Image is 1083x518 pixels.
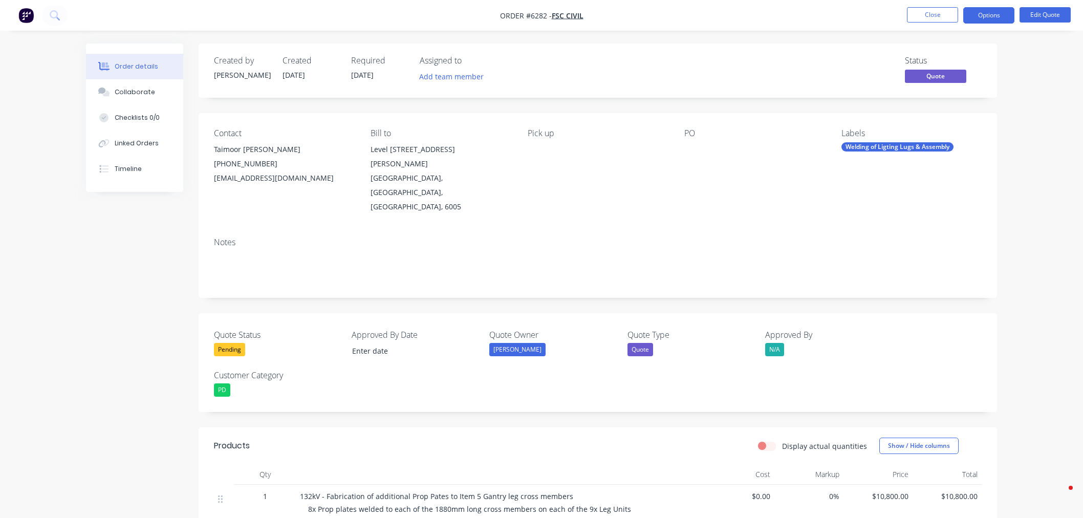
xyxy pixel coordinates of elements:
img: Factory [18,8,34,23]
button: Close [907,7,958,23]
div: [PERSON_NAME] [214,70,270,80]
label: Quote Owner [489,329,617,341]
button: Linked Orders [86,131,183,156]
label: Customer Category [214,369,342,381]
div: Taimoor [PERSON_NAME] [214,142,354,157]
div: Collaborate [115,88,155,97]
div: [EMAIL_ADDRESS][DOMAIN_NAME] [214,171,354,185]
div: PO [684,128,825,138]
span: $10,800.00 [917,491,978,502]
div: Price [843,464,913,485]
span: $0.00 [709,491,770,502]
button: Timeline [86,156,183,182]
input: Enter date [345,343,472,359]
span: Order #6282 - [500,11,552,20]
div: N/A [765,343,784,356]
div: Timeline [115,164,142,174]
span: [DATE] [283,70,305,80]
button: Quote [905,70,966,85]
iframe: Intercom live chat [1048,483,1073,508]
div: [PERSON_NAME] [489,343,546,356]
button: Order details [86,54,183,79]
div: Products [214,440,250,452]
button: Options [963,7,1014,24]
label: Display actual quantities [782,441,867,451]
div: PD [214,383,230,397]
label: Approved By [765,329,893,341]
div: Notes [214,238,982,247]
span: Quote [905,70,966,82]
button: Collaborate [86,79,183,105]
label: Quote Type [627,329,755,341]
span: $10,800.00 [848,491,908,502]
div: Contact [214,128,354,138]
span: 132kV - Fabrication of additional Prop Pates to Item 5 Gantry leg cross members [300,491,573,501]
div: Welding of Ligting Lugs & Assembly [841,142,954,152]
div: Quote [627,343,653,356]
div: Created [283,56,339,66]
div: Status [905,56,982,66]
div: Pending [214,343,245,356]
div: Labels [841,128,982,138]
div: [PHONE_NUMBER] [214,157,354,171]
div: [GEOGRAPHIC_DATA], [GEOGRAPHIC_DATA], [GEOGRAPHIC_DATA], 6005 [371,171,511,214]
span: [DATE] [351,70,374,80]
div: Bill to [371,128,511,138]
div: Pick up [528,128,668,138]
div: Checklists 0/0 [115,113,160,122]
div: Level [STREET_ADDRESS][PERSON_NAME][GEOGRAPHIC_DATA], [GEOGRAPHIC_DATA], [GEOGRAPHIC_DATA], 6005 [371,142,511,214]
div: Level [STREET_ADDRESS][PERSON_NAME] [371,142,511,171]
div: Total [913,464,982,485]
div: Cost [705,464,774,485]
button: Edit Quote [1020,7,1071,23]
span: 1 [263,491,267,502]
div: Required [351,56,407,66]
button: Add team member [414,70,489,83]
label: Approved By Date [352,329,480,341]
button: Show / Hide columns [879,438,959,454]
label: Quote Status [214,329,342,341]
div: Taimoor [PERSON_NAME][PHONE_NUMBER][EMAIL_ADDRESS][DOMAIN_NAME] [214,142,354,185]
button: Checklists 0/0 [86,105,183,131]
span: 0% [778,491,839,502]
div: Order details [115,62,158,71]
div: Qty [234,464,296,485]
div: Assigned to [420,56,522,66]
div: Created by [214,56,270,66]
a: FSC Civil [552,11,583,20]
button: Add team member [420,70,489,83]
div: Linked Orders [115,139,159,148]
span: 8x Prop plates welded to each of the 1880mm long cross members on each of the 9x Leg Units [308,504,631,514]
div: Markup [774,464,843,485]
